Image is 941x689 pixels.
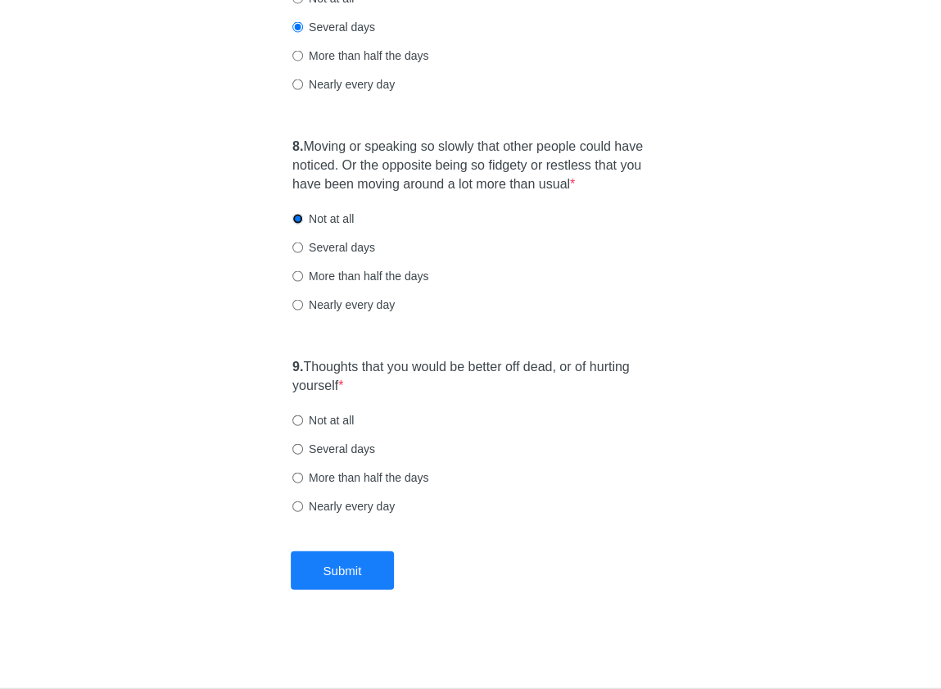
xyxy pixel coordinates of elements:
input: Several days [292,444,303,455]
label: Not at all [292,211,354,227]
label: Nearly every day [292,297,395,313]
label: Nearly every day [292,498,395,514]
label: Several days [292,441,375,457]
input: Not at all [292,415,303,426]
input: More than half the days [292,271,303,282]
input: More than half the days [292,473,303,483]
label: Nearly every day [292,76,395,93]
label: Thoughts that you would be better off dead, or of hurting yourself [292,358,649,396]
strong: 8. [292,139,303,153]
input: Nearly every day [292,79,303,90]
label: Several days [292,239,375,256]
label: More than half the days [292,268,428,284]
strong: 9. [292,360,303,374]
input: More than half the days [292,51,303,61]
label: Not at all [292,412,354,428]
input: Not at all [292,214,303,224]
input: Several days [292,243,303,253]
label: More than half the days [292,48,428,64]
label: Several days [292,19,375,35]
input: Several days [292,22,303,33]
button: Submit [291,551,395,590]
label: More than half the days [292,469,428,486]
label: Moving or speaking so slowly that other people could have noticed. Or the opposite being so fidge... [292,138,649,194]
input: Nearly every day [292,300,303,311]
input: Nearly every day [292,501,303,512]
